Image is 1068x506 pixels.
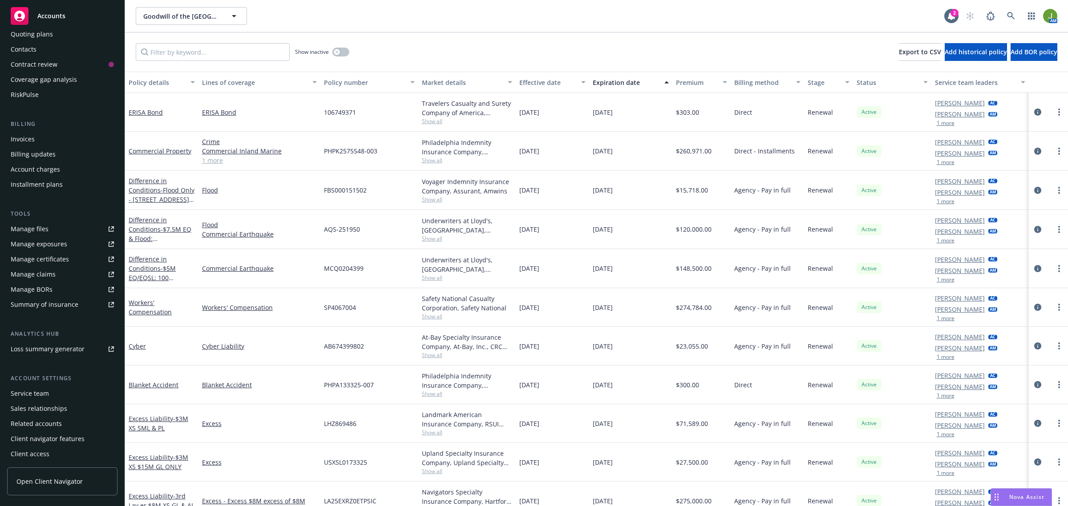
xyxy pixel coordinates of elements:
div: Billing [7,120,117,129]
a: Accounts [7,4,117,28]
a: Excess [202,458,317,467]
span: Renewal [808,496,833,506]
a: Contacts [7,42,117,56]
span: [DATE] [593,185,613,195]
img: photo [1043,9,1057,23]
span: USXSL0173325 [324,458,367,467]
div: Stage [808,78,840,87]
a: Manage certificates [7,252,117,266]
a: circleInformation [1032,263,1043,274]
a: Switch app [1023,7,1040,25]
a: Excess [202,419,317,428]
a: circleInformation [1032,146,1043,157]
span: - Flood Only - [STREET_ADDRESS][US_STATE] [129,186,194,213]
span: $274,784.00 [676,303,712,312]
input: Filter by keyword... [136,43,290,61]
div: Expiration date [593,78,659,87]
a: [PERSON_NAME] [935,227,985,236]
button: 1 more [937,120,955,126]
div: Navigators Specialty Insurance Company, Hartford Insurance Group [422,487,513,506]
a: Manage files [7,222,117,236]
span: Active [860,225,878,233]
div: Voyager Indemnity Insurance Company, Assurant, Amwins [422,177,513,196]
a: Excess - Excess $8M excess of $8M [202,496,317,506]
a: RiskPulse [7,88,117,102]
div: Manage claims [11,267,56,281]
a: [PERSON_NAME] [935,371,985,380]
a: more [1054,224,1064,235]
button: 1 more [937,199,955,204]
a: Invoices [7,132,117,146]
a: Excess Liability [129,453,188,471]
span: [DATE] [519,303,539,312]
a: Difference in Conditions [129,255,185,301]
a: circleInformation [1032,418,1043,429]
span: Active [860,497,878,505]
div: Account settings [7,374,117,383]
div: Manage BORs [11,282,53,297]
a: Manage exposures [7,237,117,251]
span: Active [860,147,878,155]
span: $148,500.00 [676,264,712,273]
span: Active [860,265,878,273]
span: Active [860,108,878,116]
a: Workers' Compensation [202,303,317,312]
a: circleInformation [1032,379,1043,390]
a: Search [1002,7,1020,25]
span: Renewal [808,458,833,467]
div: 2 [951,9,959,17]
div: Coverage gap analysis [11,72,77,87]
button: Export to CSV [899,43,941,61]
span: Active [860,342,878,350]
div: Contract review [11,57,57,72]
div: RiskPulse [11,88,39,102]
span: Renewal [808,380,833,390]
span: [DATE] [519,341,539,351]
span: Nova Assist [1009,493,1044,501]
span: PHPA133325-007 [324,380,374,390]
div: Policy details [129,78,185,87]
span: Renewal [808,225,833,234]
button: Goodwill of the [GEOGRAPHIC_DATA] [136,7,247,25]
span: $275,000.00 [676,496,712,506]
button: Billing method [731,72,804,93]
div: Premium [676,78,718,87]
a: Difference in Conditions [129,216,191,261]
div: Upland Specialty Insurance Company, Upland Specialty Insurance Company, Amwins [422,449,513,467]
span: Active [860,381,878,389]
a: Related accounts [7,417,117,431]
div: Safety National Casualty Corporation, Safety National [422,294,513,313]
a: [PERSON_NAME] [935,421,985,430]
span: [DATE] [519,419,539,428]
div: Status [857,78,918,87]
span: [DATE] [519,225,539,234]
span: Active [860,303,878,311]
a: Cyber [129,342,146,350]
a: more [1054,495,1064,506]
a: ERISA Bond [202,108,317,117]
span: Agency - Pay in full [734,185,791,195]
a: more [1054,341,1064,351]
button: 1 more [937,316,955,321]
a: Flood [202,220,317,229]
a: [PERSON_NAME] [935,332,985,341]
div: Client access [11,447,49,461]
a: [PERSON_NAME] [935,177,985,186]
span: Agency - Pay in full [734,303,791,312]
span: [DATE] [519,108,539,117]
button: Add BOR policy [1011,43,1057,61]
span: Renewal [808,108,833,117]
span: Direct [734,380,752,390]
span: Open Client Navigator [16,477,83,486]
div: Client navigator features [11,432,85,446]
span: [DATE] [593,419,613,428]
a: Manage BORs [7,282,117,297]
span: AQS-251950 [324,225,360,234]
button: 1 more [937,470,955,476]
div: Travelers Casualty and Surety Company of America, Travelers Insurance [422,99,513,117]
div: Sales relationships [11,402,67,416]
span: Show all [422,467,513,475]
a: circleInformation [1032,457,1043,467]
span: [DATE] [519,496,539,506]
